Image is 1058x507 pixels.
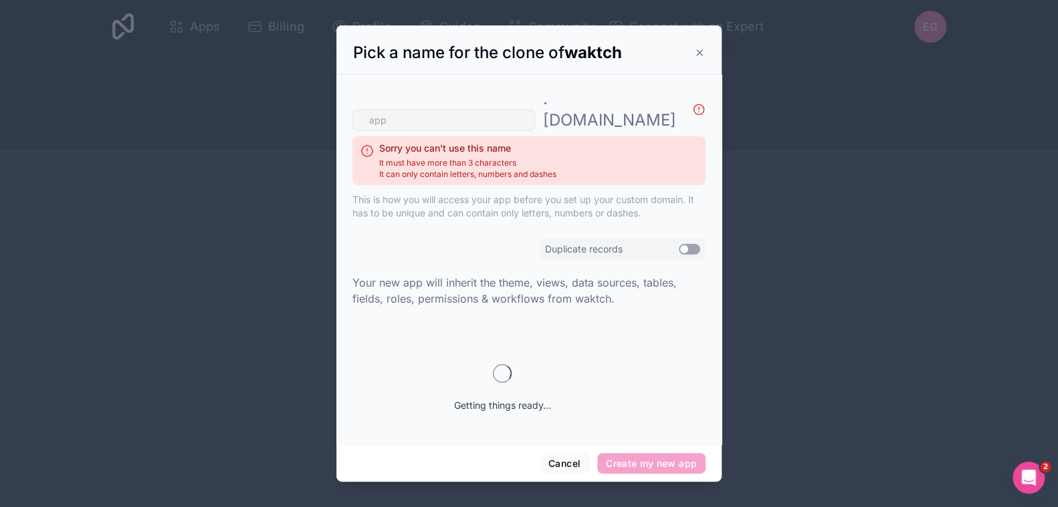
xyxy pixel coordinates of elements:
[543,88,676,131] p: . [DOMAIN_NAME]
[454,399,551,412] span: Getting things ready...
[379,158,556,168] span: It must have more than 3 characters
[545,242,623,256] label: Duplicate records
[540,453,589,474] button: Cancel
[352,110,535,131] input: app
[379,142,556,155] h2: Sorry you can't use this name
[1013,462,1045,494] iframe: Intercom live chat
[564,43,622,62] strong: waktch
[353,43,622,62] span: Pick a name for the clone of
[379,169,556,180] span: It can only contain letters, numbers and dashes
[352,193,706,220] p: This is how you will access your app before you set up your custom domain. It has to be unique an...
[352,275,706,307] p: Your new app will inherit the theme, views, data sources, tables, fields, roles, permissions & wo...
[1040,462,1051,472] span: 2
